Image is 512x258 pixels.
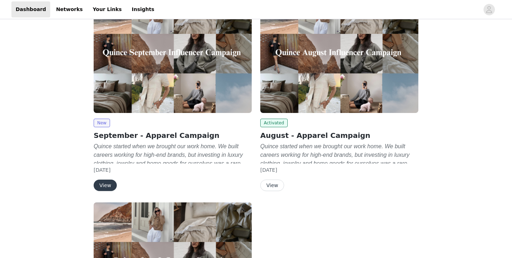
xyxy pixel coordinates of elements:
[94,130,252,141] h2: September - Apparel Campaign
[486,4,492,15] div: avatar
[260,119,288,127] span: Activated
[52,1,87,17] a: Networks
[260,183,284,188] a: View
[260,130,418,141] h2: August - Apparel Campaign
[94,183,117,188] a: View
[94,180,117,191] button: View
[94,167,110,173] span: [DATE]
[260,143,412,192] em: Quince started when we brought our work home. We built careers working for high-end brands, but i...
[88,1,126,17] a: Your Links
[260,180,284,191] button: View
[94,143,245,192] em: Quince started when we brought our work home. We built careers working for high-end brands, but i...
[260,167,277,173] span: [DATE]
[127,1,158,17] a: Insights
[11,1,50,17] a: Dashboard
[94,119,110,127] span: New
